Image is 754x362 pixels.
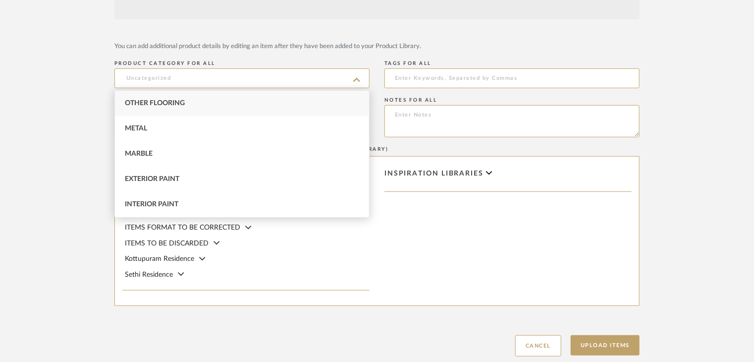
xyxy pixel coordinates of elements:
[125,271,173,278] span: Sethi Residence
[125,100,185,107] span: Other Flooring
[125,255,194,262] span: Kottupuram Residence
[571,335,640,356] button: Upload Items
[384,68,640,88] input: Enter Keywords, Separated by Commas
[125,150,153,157] span: Marble
[114,42,640,52] div: You can add additional product details by editing an item after they have been added to your Prod...
[125,125,147,132] span: Metal
[125,224,240,231] span: ITEMS FORMAT TO BE CORRECTED
[114,60,215,66] label: PRODUCT CATEGORY FOR ALL
[384,97,437,103] label: NOTES FOR ALL
[125,176,179,182] span: Exterior Paint
[515,335,561,357] button: Cancel
[125,201,178,208] span: Interior Paint
[384,170,484,178] span: Inspiration libraries
[384,60,431,66] label: TAGS FOR ALL
[125,240,209,247] span: ITEMS TO BE DISCARDED
[114,68,370,88] input: Uncategorized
